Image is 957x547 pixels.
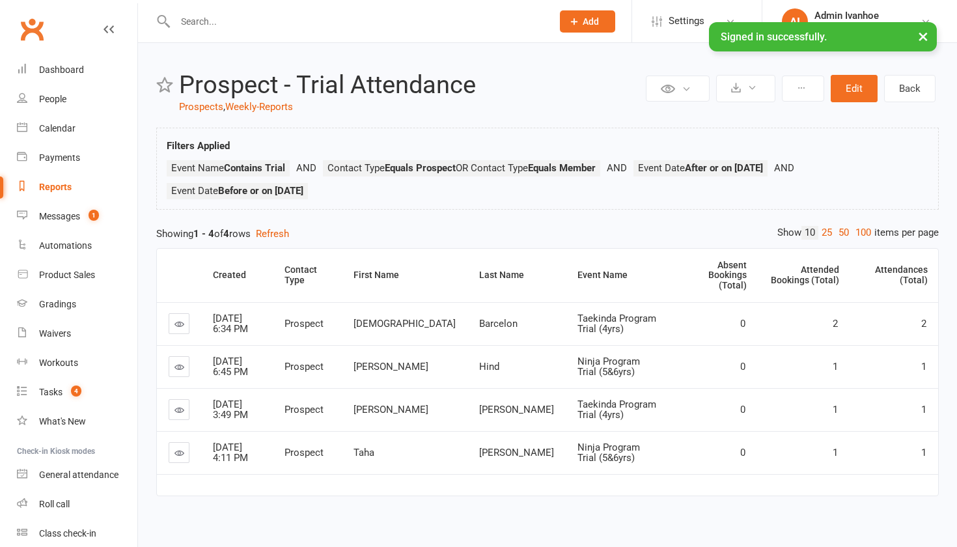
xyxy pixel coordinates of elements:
strong: After or on [DATE] [685,162,763,174]
span: Event Name [171,162,285,174]
span: 1 [921,361,926,372]
strong: Equals Member [528,162,596,174]
button: Add [560,10,615,33]
span: Ninja Program Trial (5&6yrs) [577,356,640,378]
div: Absent Bookings (Total) [680,260,747,290]
a: Workouts [17,348,137,378]
a: What's New [17,407,137,436]
span: [DATE] 6:45 PM [213,356,248,378]
span: Add [583,16,599,27]
div: Show items per page [777,226,939,240]
strong: Contains Trial [224,162,285,174]
span: [PERSON_NAME] [479,447,554,458]
div: What's New [39,416,86,427]
span: 0 [740,404,745,415]
a: Waivers [17,319,137,348]
a: Automations [17,231,137,260]
span: [PERSON_NAME] [479,404,554,415]
div: AI [782,8,808,35]
span: OR Contact Type [456,162,596,174]
div: Tasks [39,387,62,397]
a: General attendance kiosk mode [17,460,137,490]
div: Attendances (Total) [861,265,928,285]
div: Waivers [39,328,71,339]
div: Payments [39,152,80,163]
span: 2 [833,318,838,330]
div: Last Name [479,270,555,280]
strong: 1 - 4 [193,228,214,240]
div: Team [PERSON_NAME] [814,21,908,33]
a: 10 [801,226,818,240]
span: 1 [833,404,838,415]
a: Clubworx [16,13,48,46]
a: Weekly-Reports [225,101,293,113]
div: Showing of rows [156,226,939,242]
span: Contact Type [327,162,456,174]
span: 2 [921,318,926,330]
span: Taekinda Program Trial (4yrs) [577,313,656,335]
span: 1 [833,447,838,458]
strong: Before or on [DATE] [218,185,303,197]
button: × [911,22,935,50]
div: Event Name [577,270,658,280]
div: Reports [39,182,72,192]
a: Gradings [17,290,137,319]
span: Signed in successfully. [721,31,827,43]
span: 0 [740,318,745,330]
a: Dashboard [17,55,137,85]
span: 0 [740,447,745,458]
button: Edit [831,75,878,102]
a: Reports [17,173,137,202]
a: Messages 1 [17,202,137,231]
span: Barcelon [479,318,518,330]
button: Refresh [256,226,289,242]
span: 1 [921,447,926,458]
a: People [17,85,137,114]
span: Hind [479,361,499,372]
input: Search... [171,12,543,31]
div: Product Sales [39,270,95,280]
span: Taekinda Program Trial (4yrs) [577,399,656,421]
span: Prospect [284,447,324,458]
span: 4 [71,386,81,397]
span: Settings [669,7,704,36]
div: Gradings [39,299,76,309]
span: Taha [354,447,374,458]
div: Calendar [39,123,76,133]
span: , [223,101,225,113]
div: Attended Bookings (Total) [769,265,839,285]
a: Product Sales [17,260,137,290]
span: Prospect [284,361,324,372]
h2: Prospect - Trial Attendance [179,72,643,99]
a: Tasks 4 [17,378,137,407]
a: 100 [852,226,874,240]
a: Roll call [17,490,137,519]
span: Event Date [638,162,763,174]
strong: Equals Prospect [385,162,456,174]
div: Admin Ivanhoe [814,10,908,21]
a: Back [884,75,936,102]
a: 25 [818,226,835,240]
span: 1 [89,210,99,221]
div: Contact Type [284,265,331,285]
div: People [39,94,66,104]
a: 50 [835,226,852,240]
div: Class check-in [39,528,96,539]
span: [PERSON_NAME] [354,404,428,415]
strong: Filters Applied [167,140,230,152]
div: General attendance [39,470,118,480]
div: Dashboard [39,64,84,75]
span: Prospect [284,404,324,415]
span: [DATE] 4:11 PM [213,442,248,464]
a: Payments [17,143,137,173]
div: Automations [39,240,92,251]
span: [DATE] 6:34 PM [213,313,248,335]
span: 1 [833,361,838,372]
a: Prospects [179,101,223,113]
span: Ninja Program Trial (5&6yrs) [577,442,640,464]
strong: 4 [223,228,229,240]
div: First Name [354,270,457,280]
span: Prospect [284,318,324,330]
span: Event Date [171,185,303,197]
span: 0 [740,361,745,372]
